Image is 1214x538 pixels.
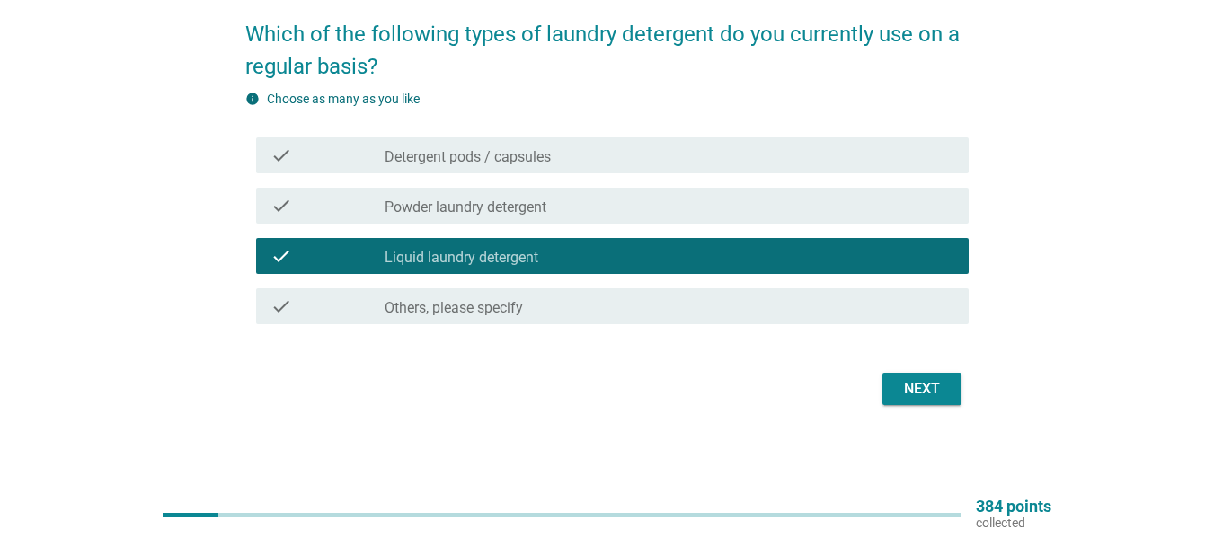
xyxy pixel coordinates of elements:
[385,299,523,317] label: Others, please specify
[385,198,546,216] label: Powder laundry detergent
[270,195,292,216] i: check
[897,378,947,400] div: Next
[270,245,292,267] i: check
[976,515,1051,531] p: collected
[882,373,961,405] button: Next
[270,145,292,166] i: check
[385,148,551,166] label: Detergent pods / capsules
[267,92,420,106] label: Choose as many as you like
[976,498,1051,515] p: 384 points
[245,92,260,106] i: info
[385,249,538,267] label: Liquid laundry detergent
[270,295,292,317] i: check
